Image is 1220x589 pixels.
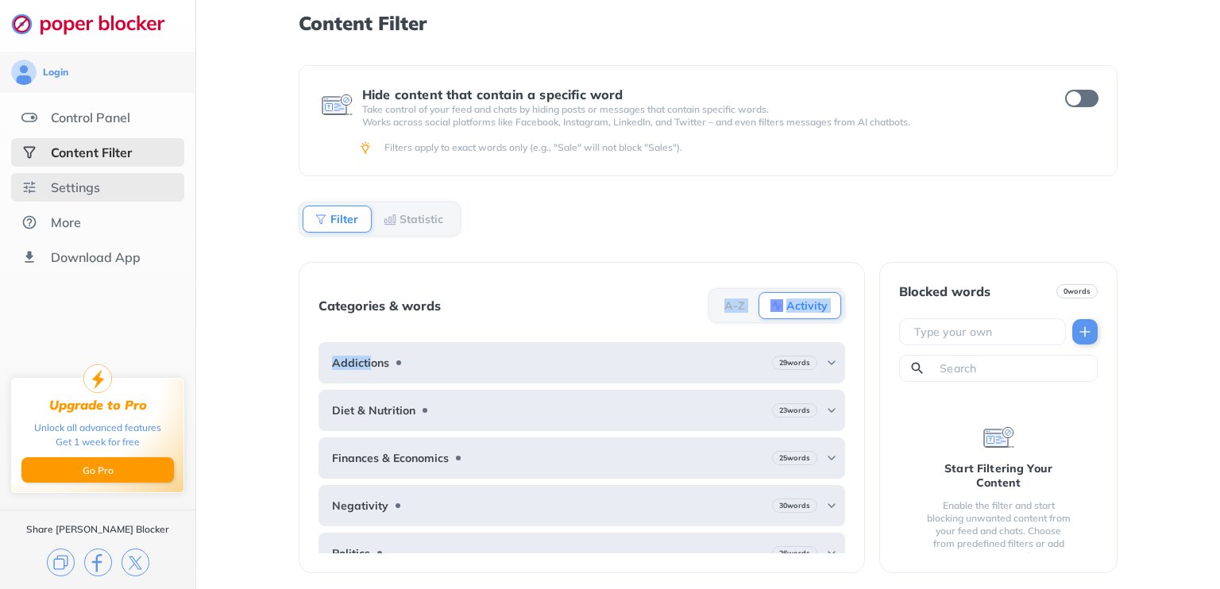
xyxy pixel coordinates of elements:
p: Take control of your feed and chats by hiding posts or messages that contain specific words. [362,103,1037,116]
div: Content Filter [51,144,132,160]
div: Share [PERSON_NAME] Blocker [26,523,169,536]
div: Start Filtering Your Content [925,461,1072,490]
b: 0 words [1064,286,1091,297]
img: upgrade-to-pro.svg [83,364,112,393]
img: Filter [315,213,327,225]
b: Politics [332,547,370,560]
input: Type your own [913,324,1059,340]
b: 25 words [779,452,810,464]
div: Upgrade to Pro [49,398,147,413]
b: Addictions [332,356,389,369]
div: Blocked words [899,284,990,298]
img: about.svg [21,214,37,230]
b: Finances & Economics [332,452,449,464]
b: 26 words [779,548,810,559]
img: logo-webpage.svg [11,13,182,35]
div: Login [43,66,68,79]
div: Unlock all advanced features [34,421,161,435]
div: Hide content that contain a specific word [362,87,1037,102]
div: Control Panel [51,110,130,125]
b: Diet & Nutrition [332,404,415,417]
div: Settings [51,179,100,195]
b: 29 words [779,357,810,368]
b: 23 words [779,405,810,416]
div: Categories & words [319,298,441,313]
b: Activity [786,301,828,310]
div: Download App [51,249,141,265]
h1: Content Filter [299,13,1118,33]
b: 30 words [779,500,810,511]
img: facebook.svg [84,549,112,576]
img: social-selected.svg [21,144,37,160]
b: Filter [330,214,358,224]
input: Search [938,360,1091,376]
b: A-Z [724,301,745,310]
img: settings.svg [21,179,37,195]
img: x.svg [122,549,149,576]
b: Statistic [400,214,443,224]
img: download-app.svg [21,249,37,265]
button: Go Pro [21,457,174,483]
img: copy.svg [47,549,75,576]
p: Works across social platforms like Facebook, Instagram, LinkedIn, and Twitter – and even filters ... [362,116,1037,129]
div: Filters apply to exact words only (e.g., "Sale" will not block "Sales"). [384,141,1095,154]
img: Statistic [384,213,396,225]
div: Get 1 week for free [56,435,140,449]
img: features.svg [21,110,37,125]
img: avatar.svg [11,60,37,85]
div: More [51,214,81,230]
b: Negativity [332,499,388,512]
div: Enable the filter and start blocking unwanted content from your feed and chats. Choose from prede... [925,499,1072,563]
img: Activity [770,299,783,312]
